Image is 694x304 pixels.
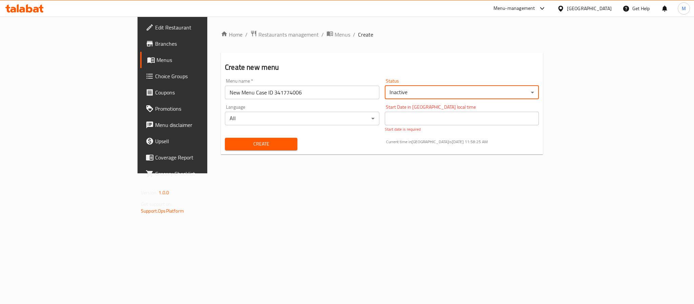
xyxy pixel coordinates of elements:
nav: breadcrumb [221,30,543,39]
span: Coverage Report [155,153,248,161]
span: Menus [156,56,248,64]
a: Menus [327,30,350,39]
a: Promotions [140,101,253,117]
span: Coupons [155,88,248,96]
span: 1.0.0 [159,188,169,197]
span: Create [230,140,292,148]
span: Version: [141,188,157,197]
span: Menus [335,30,350,39]
a: Choice Groups [140,68,253,84]
div: Menu-management [493,4,535,13]
span: Choice Groups [155,72,248,80]
span: Grocery Checklist [155,170,248,178]
li: / [321,30,324,39]
h2: Create new menu [225,62,539,72]
span: M [682,5,686,12]
a: Edit Restaurant [140,19,253,36]
span: Menu disclaimer [155,121,248,129]
li: / [353,30,355,39]
div: All [225,112,379,125]
span: Restaurants management [258,30,319,39]
a: Coupons [140,84,253,101]
span: Promotions [155,105,248,113]
span: Edit Restaurant [155,23,248,31]
a: Support.OpsPlatform [141,207,184,215]
a: Grocery Checklist [140,166,253,182]
span: Upsell [155,137,248,145]
button: Create [225,138,297,150]
span: Branches [155,40,248,48]
a: Coverage Report [140,149,253,166]
a: Restaurants management [250,30,319,39]
div: Inactive [385,86,539,99]
p: Current time in [GEOGRAPHIC_DATA] is [DATE] 11:58:25 AM [386,139,539,145]
a: Upsell [140,133,253,149]
a: Menu disclaimer [140,117,253,133]
p: Start date is required [385,126,539,132]
span: Create [358,30,373,39]
input: Please enter Menu name [225,86,379,99]
a: Branches [140,36,253,52]
a: Menus [140,52,253,68]
div: [GEOGRAPHIC_DATA] [567,5,612,12]
span: Get support on: [141,200,172,209]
